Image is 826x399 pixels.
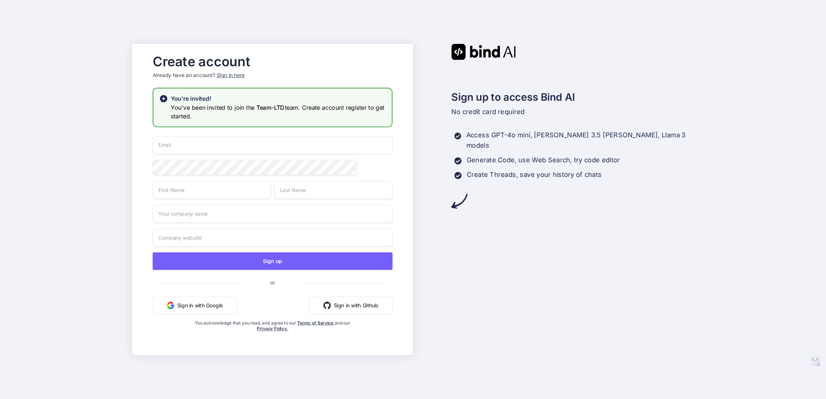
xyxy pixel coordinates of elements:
div: v 4.0.25 [24,14,42,21]
h3: You've been invited to join the team. Create account register to get started. [171,103,386,121]
input: Your company name [153,205,393,223]
span: or [241,273,304,291]
h2: Create account [153,56,393,67]
p: No credit card required [451,107,694,117]
button: Sign in with Github [309,297,393,314]
button: Sign up [153,252,393,270]
p: Already have an account? [153,72,393,79]
img: arrow [451,193,467,209]
img: tab_keywords_by_traffic_grey.svg [87,50,94,57]
input: First Name [153,181,271,199]
p: Generate Code, use Web Search, try code editor [467,155,620,165]
h2: You're invited! [171,94,386,103]
div: Sign in here [217,72,245,79]
img: google [167,302,174,309]
img: website_grey.svg [14,22,21,29]
div: You acknowledge that you read, and agree to our and our [193,320,353,349]
p: Access GPT-4o mini, [PERSON_NAME] 3.5 [PERSON_NAME], Llama 3 models [466,130,694,151]
input: Company website [153,229,393,247]
span: Team-LTD [256,104,284,111]
img: tab_domain_overview_orange.svg [25,50,32,57]
p: Create Threads, save your history of chats [467,170,602,180]
img: logo_orange.svg [14,14,21,21]
input: Email [153,136,393,154]
div: Domain Overview [34,51,77,56]
div: Domain: [DOMAIN_NAME] [22,22,95,29]
div: Keywords by Traffic [96,51,142,56]
a: Privacy Policy. [257,326,288,331]
input: Last Name [274,181,392,199]
img: Bind AI logo [451,44,516,60]
button: Sign in with Google [153,297,237,314]
a: Terms of Service [297,320,335,325]
img: github [324,302,331,309]
h2: Sign up to access Bind AI [451,89,694,105]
